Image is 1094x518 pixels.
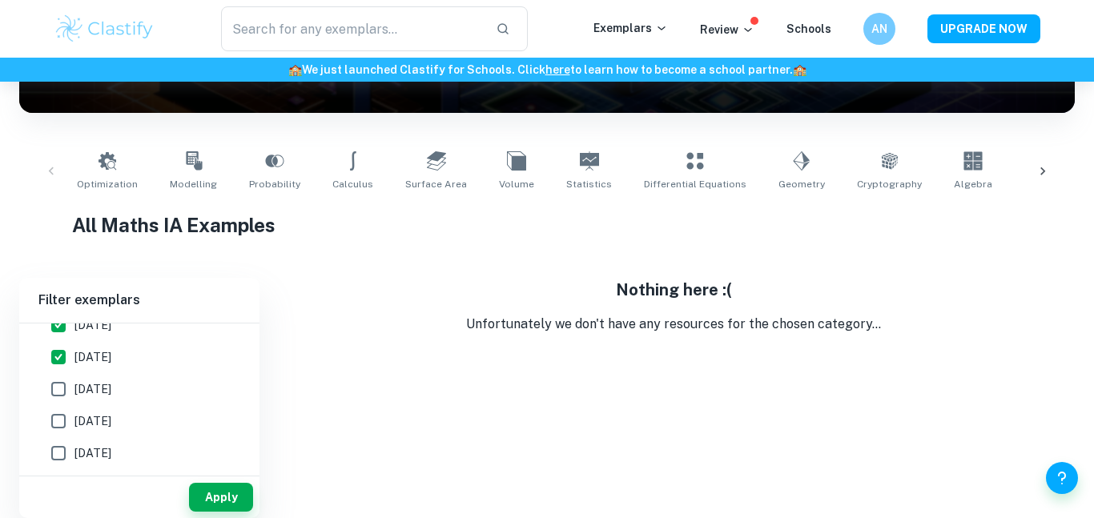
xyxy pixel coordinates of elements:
[332,177,373,191] span: Calculus
[74,444,111,462] span: [DATE]
[871,20,889,38] h6: AN
[566,177,612,191] span: Statistics
[272,315,1075,334] p: Unfortunately we don't have any resources for the chosen category...
[857,177,922,191] span: Cryptography
[74,316,111,334] span: [DATE]
[793,63,806,76] span: 🏫
[272,278,1075,302] h5: Nothing here :(
[644,177,746,191] span: Differential Equations
[3,61,1091,78] h6: We just launched Clastify for Schools. Click to learn how to become a school partner.
[189,483,253,512] button: Apply
[77,177,138,191] span: Optimization
[249,177,300,191] span: Probability
[954,177,992,191] span: Algebra
[288,63,302,76] span: 🏫
[700,21,754,38] p: Review
[593,19,668,37] p: Exemplars
[74,348,111,366] span: [DATE]
[221,6,483,51] input: Search for any exemplars...
[74,380,111,398] span: [DATE]
[74,412,111,430] span: [DATE]
[927,14,1040,43] button: UPGRADE NOW
[170,177,217,191] span: Modelling
[1046,462,1078,494] button: Help and Feedback
[786,22,831,35] a: Schools
[499,177,534,191] span: Volume
[405,177,467,191] span: Surface Area
[19,278,259,323] h6: Filter exemplars
[545,63,570,76] a: here
[778,177,825,191] span: Geometry
[54,13,155,45] img: Clastify logo
[863,13,895,45] button: AN
[72,211,1022,239] h1: All Maths IA Examples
